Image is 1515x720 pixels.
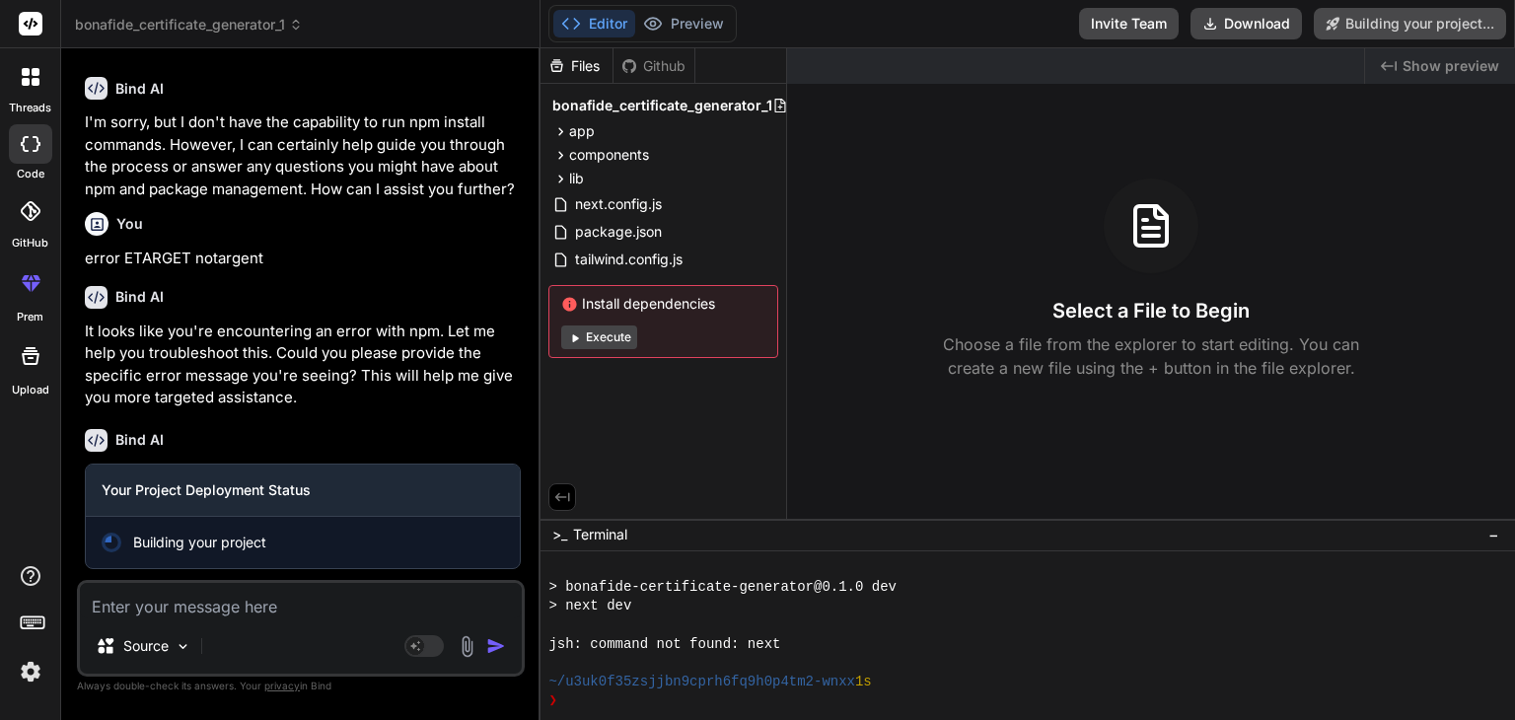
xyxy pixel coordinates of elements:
h6: Bind AI [115,430,164,450]
h6: You [116,214,143,234]
label: GitHub [12,235,48,252]
p: I'm sorry, but I don't have the capability to run npm install commands. However, I can certainly ... [85,111,521,200]
h6: Bind AI [115,79,164,99]
span: tailwind.config.js [573,248,685,271]
button: Invite Team [1079,8,1179,39]
span: lib [569,169,584,188]
img: settings [14,655,47,688]
span: components [569,145,649,165]
p: error ETARGET notargent [85,248,521,270]
span: 1s [855,673,872,691]
span: Show preview [1403,56,1499,76]
span: next.config.js [573,192,664,216]
span: privacy [264,680,300,691]
p: Always double-check its answers. Your in Bind [77,677,525,695]
button: Preview [635,10,732,37]
label: Upload [12,382,49,398]
img: icon [486,636,506,656]
button: Execute [561,325,637,349]
span: ~/u3uk0f35zsjjbn9cprh6fq9h0p4tm2-wnxx [548,673,855,691]
label: code [17,166,44,182]
p: Choose a file from the explorer to start editing. You can create a new file using the + button in... [930,332,1372,380]
button: − [1484,519,1503,550]
span: Terminal [573,525,627,544]
div: Github [613,56,694,76]
button: Building your project... [1314,8,1506,39]
p: It looks like you're encountering an error with npm. Let me help you troubleshoot this. Could you... [85,321,521,409]
h6: Bind AI [115,287,164,307]
span: bonafide_certificate_generator_1 [552,96,772,115]
div: Files [541,56,613,76]
h3: Select a File to Begin [1052,297,1250,324]
img: Pick Models [175,638,191,655]
label: prem [17,309,43,325]
h3: Your Project Deployment Status [102,480,504,500]
label: threads [9,100,51,116]
span: − [1488,525,1499,544]
span: ❯ [548,691,558,710]
button: Editor [553,10,635,37]
span: > bonafide-certificate-generator@0.1.0 dev [548,578,897,597]
span: app [569,121,595,141]
span: jsh: command not found: next [548,635,780,654]
span: > next dev [548,597,631,615]
button: Download [1190,8,1302,39]
span: package.json [573,220,664,244]
span: Building your project [133,533,266,552]
img: attachment [456,635,478,658]
span: Install dependencies [561,294,765,314]
span: bonafide_certificate_generator_1 [75,15,303,35]
p: Source [123,636,169,656]
span: >_ [552,525,567,544]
